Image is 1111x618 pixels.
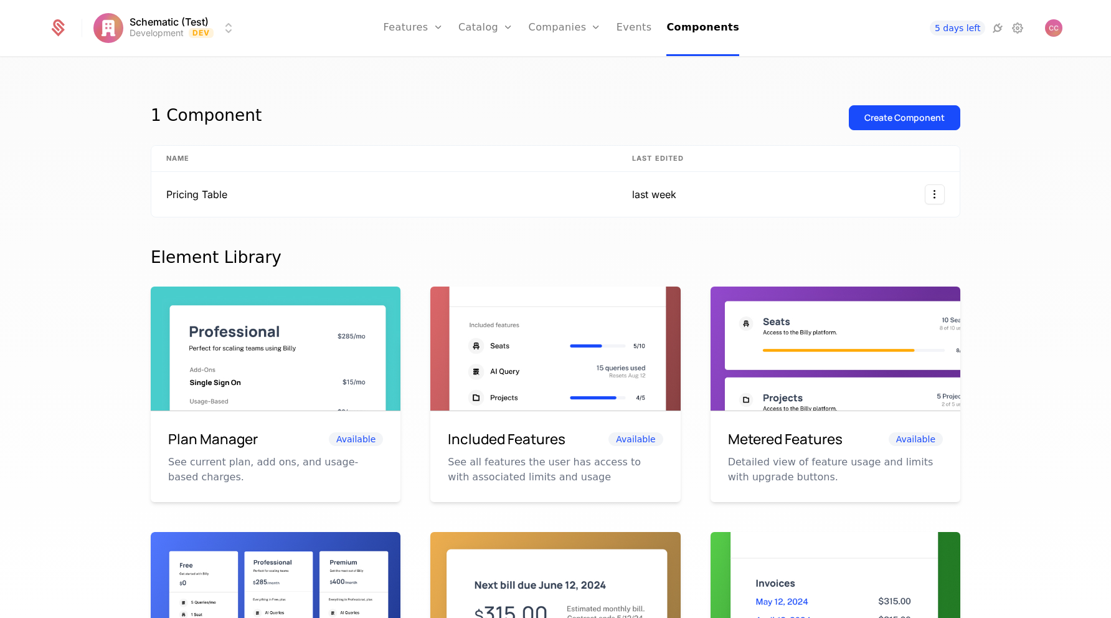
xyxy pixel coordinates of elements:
span: Schematic (Test) [130,17,209,27]
button: Open user button [1045,19,1062,37]
div: Element Library [151,247,960,267]
a: 5 days left [930,21,986,36]
button: Select environment [97,14,237,42]
p: See current plan, add ons, and usage-based charges. [168,455,383,485]
span: Available [608,432,663,446]
span: Available [889,432,943,446]
div: 1 Component [151,105,262,130]
a: Settings [1010,21,1025,36]
span: Dev [189,28,214,38]
p: See all features the user has access to with associated limits and usage [448,455,663,485]
div: Create Component [864,112,945,124]
th: Last edited [617,146,704,172]
button: Create Component [849,105,960,130]
a: Integrations [990,21,1005,36]
p: Detailed view of feature usage and limits with upgrade buttons. [728,455,943,485]
div: last week [632,187,689,202]
div: Development [130,27,184,39]
h6: Metered Features [728,429,843,450]
th: Name [151,146,617,172]
span: Available [329,432,383,446]
h6: Included Features [448,429,565,450]
td: Pricing Table [151,172,617,217]
h6: Plan Manager [168,429,258,450]
button: Select action [925,184,945,204]
img: Schematic (Test) [93,13,123,43]
img: Cole Chrzan [1045,19,1062,37]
